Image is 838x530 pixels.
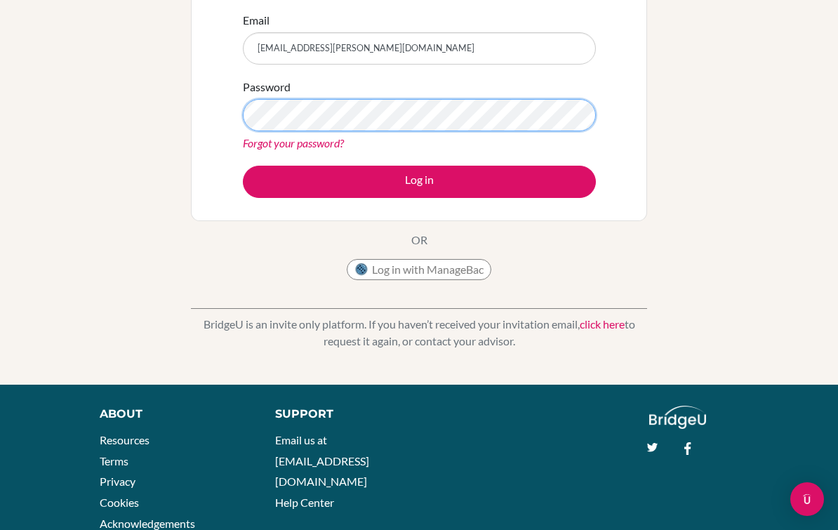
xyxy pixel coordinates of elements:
img: logo_white@2x-f4f0deed5e89b7ecb1c2cc34c3e3d731f90f0f143d5ea2071677605dd97b5244.png [649,406,706,429]
label: Password [243,79,291,95]
button: Log in with ManageBac [347,259,491,280]
a: Email us at [EMAIL_ADDRESS][DOMAIN_NAME] [275,433,369,488]
a: Forgot your password? [243,136,344,150]
button: Log in [243,166,596,198]
a: Acknowledgements [100,517,195,530]
a: Terms [100,454,128,468]
a: Resources [100,433,149,446]
label: Email [243,12,270,29]
a: click here [580,317,625,331]
a: Cookies [100,496,139,509]
div: About [100,406,244,423]
p: BridgeU is an invite only platform. If you haven’t received your invitation email, to request it ... [191,316,647,350]
a: Help Center [275,496,334,509]
div: Support [275,406,406,423]
p: OR [411,232,427,249]
a: Privacy [100,475,135,488]
div: Open Intercom Messenger [790,482,824,516]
